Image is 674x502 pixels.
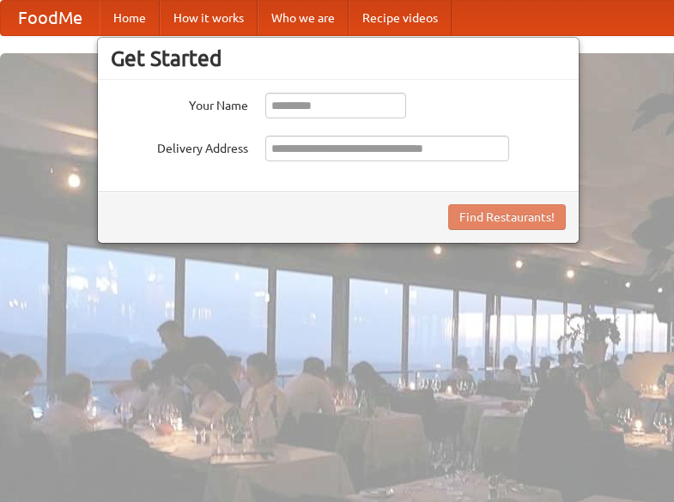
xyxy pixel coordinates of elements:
[100,1,160,35] a: Home
[111,45,566,71] h3: Get Started
[111,136,248,157] label: Delivery Address
[111,93,248,114] label: Your Name
[448,204,566,230] button: Find Restaurants!
[1,1,100,35] a: FoodMe
[258,1,349,35] a: Who we are
[160,1,258,35] a: How it works
[349,1,452,35] a: Recipe videos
